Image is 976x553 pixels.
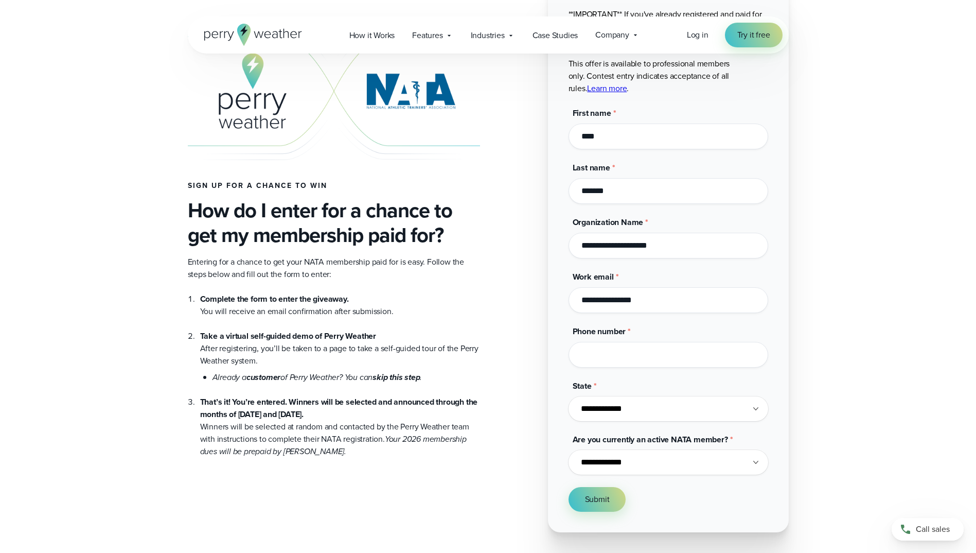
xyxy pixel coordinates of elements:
p: Entering for a chance to get your NATA membership paid for is easy. Follow the steps below and fi... [188,256,480,281]
span: Submit [585,493,610,506]
span: How it Works [349,29,395,42]
strong: skip this step [372,371,420,383]
span: Work email [573,271,614,283]
a: How it Works [341,25,404,46]
span: Phone number [573,325,626,337]
strong: customer [246,371,280,383]
p: **IMPORTANT** If you've already registered and paid for your 2026 NATA membership, you're not eli... [569,8,768,95]
li: After registering, you’ll be taken to a page to take a self-guided tour of the Perry Weather system. [200,318,480,384]
em: Your 2026 membership dues will be prepaid by [PERSON_NAME]. [200,433,467,457]
span: Case Studies [533,29,578,42]
li: You will receive an email confirmation after submission. [200,293,480,318]
span: Features [412,29,442,42]
strong: Take a virtual self-guided demo of Perry Weather [200,330,376,342]
h4: Sign up for a chance to win [188,182,480,190]
span: Organization Name [573,216,644,228]
span: Last name [573,162,610,174]
em: Already a of Perry Weather? You can . [212,371,422,383]
span: State [573,380,592,392]
a: Call sales [892,518,964,541]
span: Industries [471,29,505,42]
span: Call sales [916,523,950,535]
span: First name [573,107,611,119]
strong: That’s it! You’re entered. Winners will be selected and announced through the months of [DATE] an... [200,396,478,420]
span: Try it free [737,29,770,41]
h3: How do I enter for a chance to get my membership paid for? [188,198,480,248]
span: Company [595,29,629,41]
button: Submit [569,487,626,512]
a: Learn more [587,82,627,94]
a: Case Studies [524,25,587,46]
a: Try it free [725,23,783,47]
span: Are you currently an active NATA member? [573,434,728,445]
strong: Complete the form to enter the giveaway. [200,293,349,305]
a: Log in [687,29,708,41]
li: Winners will be selected at random and contacted by the Perry Weather team with instructions to c... [200,384,480,458]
